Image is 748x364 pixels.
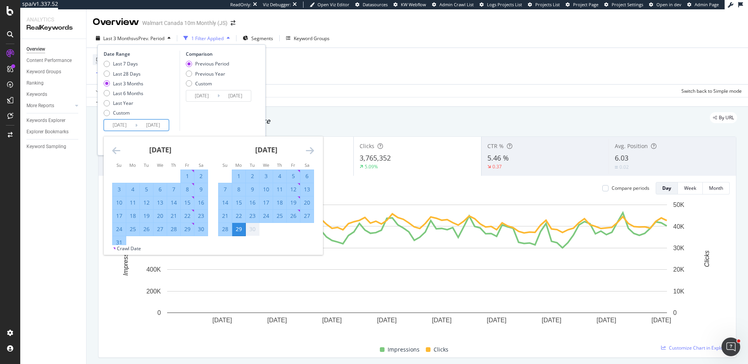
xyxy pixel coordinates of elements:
span: Logs Projects List [487,2,522,7]
div: 31 [113,239,126,246]
span: By URL [719,115,734,120]
text: [DATE] [377,317,397,323]
td: Selected. Saturday, August 9, 2025 [194,183,208,196]
div: 10 [259,186,273,193]
div: Custom [195,80,212,87]
div: Previous Year [195,71,225,77]
td: Selected. Thursday, August 28, 2025 [167,223,181,236]
td: Selected. Wednesday, August 20, 2025 [153,209,167,223]
td: Selected. Friday, August 1, 2025 [181,170,194,183]
div: arrow-right-arrow-left [231,20,235,26]
td: Selected. Sunday, September 21, 2025 [219,209,232,223]
div: 16 [246,199,259,207]
div: Explorer Bookmarks [26,128,69,136]
div: 13 [153,199,167,207]
div: Keywords [26,90,47,99]
td: Selected. Friday, September 12, 2025 [287,183,300,196]
div: Move backward to switch to the previous month. [112,146,120,155]
td: Selected. Wednesday, September 10, 2025 [259,183,273,196]
div: Last 6 Months [104,90,143,97]
div: Keyword Groups [26,68,61,76]
small: Su [116,162,122,168]
div: Last 28 Days [113,71,141,77]
td: Selected. Tuesday, August 26, 2025 [140,223,153,236]
div: 21 [219,212,232,220]
td: Selected as end date. Monday, September 29, 2025 [232,223,246,236]
div: 27 [300,212,314,220]
a: Customize Chart in Explorer [661,345,730,351]
td: Selected. Friday, September 19, 2025 [287,196,300,209]
text: 200K [146,288,161,295]
text: Impressions [122,242,129,276]
a: Project Page [566,2,598,8]
div: 6 [153,186,167,193]
div: 7 [167,186,180,193]
div: 25 [273,212,286,220]
small: We [157,162,163,168]
div: 4 [273,172,286,180]
td: Selected. Friday, August 15, 2025 [181,196,194,209]
td: Selected. Thursday, September 4, 2025 [273,170,287,183]
div: Custom [186,80,229,87]
div: 5 [140,186,153,193]
td: Selected. Wednesday, August 27, 2025 [153,223,167,236]
div: 14 [219,199,232,207]
div: 29 [232,225,245,233]
a: KW Webflow [393,2,426,8]
div: 11 [126,199,139,207]
a: Open Viz Editor [310,2,349,8]
div: 5 [287,172,300,180]
div: Overview [93,16,139,29]
text: Clicks [704,251,710,267]
div: Last Year [113,100,133,106]
td: Selected. Saturday, August 16, 2025 [194,196,208,209]
div: 17 [259,199,273,207]
text: [DATE] [432,317,452,323]
td: Selected. Sunday, August 31, 2025 [113,236,126,249]
td: Selected. Thursday, August 14, 2025 [167,196,181,209]
div: 28 [219,225,232,233]
div: 26 [287,212,300,220]
div: 12 [140,199,153,207]
div: 3 [259,172,273,180]
div: 21 [167,212,180,220]
td: Selected. Friday, August 22, 2025 [181,209,194,223]
small: Fr [185,162,189,168]
small: Sa [199,162,203,168]
td: Selected. Tuesday, September 16, 2025 [246,196,259,209]
small: Tu [144,162,149,168]
span: Project Settings [612,2,643,7]
small: We [263,162,269,168]
button: Week [678,182,703,194]
div: Last 6 Months [113,90,143,97]
small: Sa [305,162,309,168]
div: Crawl Date [117,245,141,252]
td: Selected. Wednesday, September 24, 2025 [259,209,273,223]
button: Apply [93,85,115,97]
div: Previous Period [186,60,229,67]
td: Selected. Monday, August 11, 2025 [126,196,140,209]
td: Selected. Friday, September 5, 2025 [287,170,300,183]
div: Content Performance [26,57,72,65]
div: 28 [167,225,180,233]
div: 18 [273,199,286,207]
a: Project Settings [604,2,643,8]
span: Open in dev [656,2,681,7]
td: Selected. Sunday, August 24, 2025 [113,223,126,236]
small: Fr [291,162,295,168]
span: Clicks [434,345,448,354]
div: Comparison [186,51,254,57]
td: Selected. Saturday, September 20, 2025 [300,196,314,209]
button: Day [656,182,678,194]
div: 2 [246,172,259,180]
td: Selected. Thursday, September 11, 2025 [273,183,287,196]
div: Switch back to Simple mode [681,88,742,94]
div: Last 7 Days [113,60,138,67]
div: Overview [26,45,45,53]
text: 10K [673,288,684,295]
small: Mo [129,162,136,168]
span: Open Viz Editor [318,2,349,7]
div: 27 [153,225,167,233]
span: Customize Chart in Explorer [669,345,730,351]
text: 20K [673,266,684,273]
